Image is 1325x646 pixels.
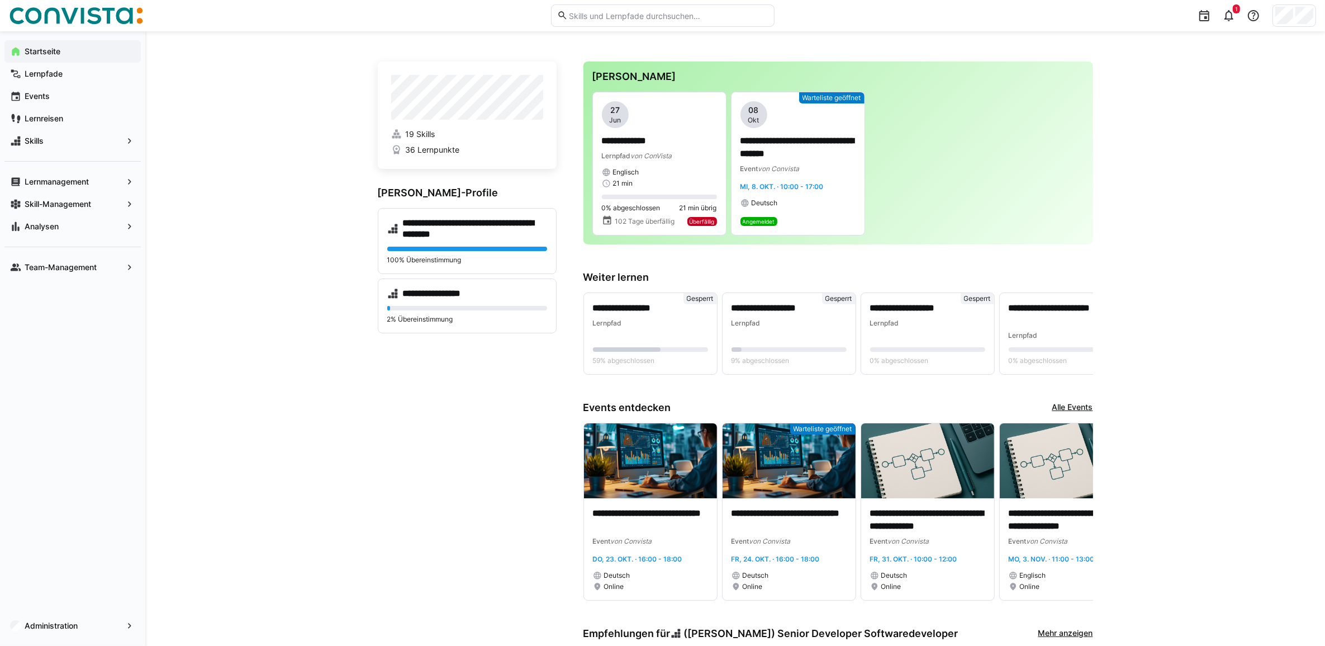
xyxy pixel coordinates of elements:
h3: [PERSON_NAME] [592,70,1084,83]
span: Event [593,537,611,545]
p: 2% Übereinstimmung [387,315,547,324]
span: Überfällig [690,218,715,225]
span: 27 [610,105,620,116]
span: Online [1020,582,1040,591]
span: 21 min [613,179,633,188]
span: Lernpfad [732,319,761,327]
span: Event [1009,537,1027,545]
span: Online [604,582,624,591]
span: Mi, 8. Okt. · 10:00 - 17:00 [740,182,824,191]
span: 102 Tage überfällig [615,217,675,226]
span: von Convista [611,537,652,545]
span: 59% abgeschlossen [593,356,655,365]
span: Fr, 24. Okt. · 16:00 - 18:00 [732,555,820,563]
span: Online [743,582,763,591]
span: 19 Skills [405,129,435,140]
span: Event [732,537,749,545]
h3: Weiter lernen [583,271,1093,284]
span: Gesperrt [825,294,852,303]
span: von Convista [1027,537,1068,545]
h3: Empfehlungen für [583,628,958,640]
span: 36 Lernpunkte [405,144,459,155]
span: Gesperrt [687,294,714,303]
p: 100% Übereinstimmung [387,256,547,265]
span: 9% abgeschlossen [732,356,790,365]
span: Lernpfad [602,152,631,160]
span: Lernpfad [1009,331,1038,339]
span: Warteliste geöffnet [802,93,861,102]
span: von Convista [888,537,929,545]
span: von ConVista [631,152,672,160]
span: von Convista [758,164,800,173]
span: Event [870,537,888,545]
a: 19 Skills [391,129,543,140]
h3: Events entdecken [583,402,671,414]
a: Mehr anzeigen [1038,628,1093,640]
span: Do, 23. Okt. · 16:00 - 18:00 [593,555,682,563]
span: Deutsch [743,571,769,580]
span: Event [740,164,758,173]
span: 08 [749,105,759,116]
span: Englisch [1020,571,1046,580]
span: Fr, 31. Okt. · 10:00 - 12:00 [870,555,957,563]
span: Gesperrt [964,294,991,303]
span: 1 [1235,6,1238,12]
a: Alle Events [1052,402,1093,414]
img: image [861,423,994,498]
img: image [584,423,717,498]
img: image [723,423,856,498]
h3: [PERSON_NAME]-Profile [378,187,557,199]
span: Jun [609,116,621,125]
input: Skills und Lernpfade durchsuchen… [568,11,768,21]
span: Deutsch [752,199,778,208]
span: Mo, 3. Nov. · 11:00 - 13:00 [1009,555,1095,563]
span: ([PERSON_NAME]) Senior Developer Softwaredeveloper [683,628,958,640]
span: 0% abgeschlossen [602,204,661,213]
img: image [1000,423,1133,498]
span: 0% abgeschlossen [870,356,929,365]
span: Englisch [613,168,639,177]
span: Deutsch [604,571,630,580]
span: von Convista [749,537,791,545]
span: Deutsch [881,571,908,580]
span: Angemeldet [743,218,775,225]
span: 21 min übrig [680,204,717,213]
span: Lernpfad [593,319,622,327]
span: Online [881,582,901,591]
span: Lernpfad [870,319,899,327]
span: 0% abgeschlossen [1009,356,1067,365]
span: Okt [748,116,759,125]
span: Warteliste geöffnet [794,425,852,433]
